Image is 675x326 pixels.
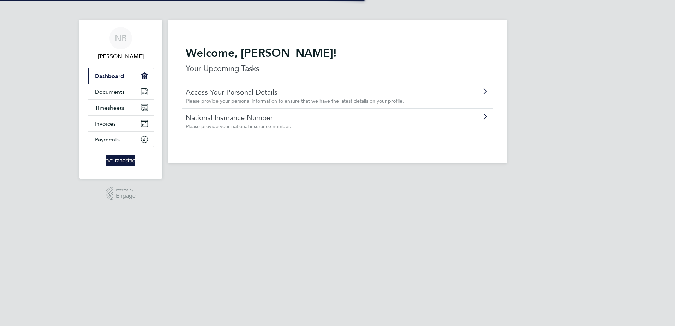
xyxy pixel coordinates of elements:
span: Timesheets [95,104,124,111]
nav: Main navigation [79,20,162,179]
h2: Welcome, [PERSON_NAME]! [186,46,489,60]
span: Documents [95,89,125,95]
span: Dashboard [95,73,124,79]
a: Access Your Personal Details [186,87,449,97]
a: NB[PERSON_NAME] [88,27,154,61]
span: Neil Burgess [88,52,154,61]
span: Powered by [116,187,136,193]
span: Please provide your personal information to ensure that we have the latest details on your profile. [186,98,404,104]
span: Please provide your national insurance number. [186,123,291,129]
a: Invoices [88,116,154,131]
span: Payments [95,136,120,143]
a: Powered byEngage [106,187,136,200]
span: Engage [116,193,136,199]
p: Your Upcoming Tasks [186,63,489,74]
a: Dashboard [88,68,154,84]
a: National Insurance Number [186,113,449,122]
a: Timesheets [88,100,154,115]
img: randstad-logo-retina.png [106,155,136,166]
span: NB [115,34,127,43]
a: Go to home page [88,155,154,166]
a: Documents [88,84,154,99]
span: Invoices [95,120,116,127]
a: Payments [88,132,154,147]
